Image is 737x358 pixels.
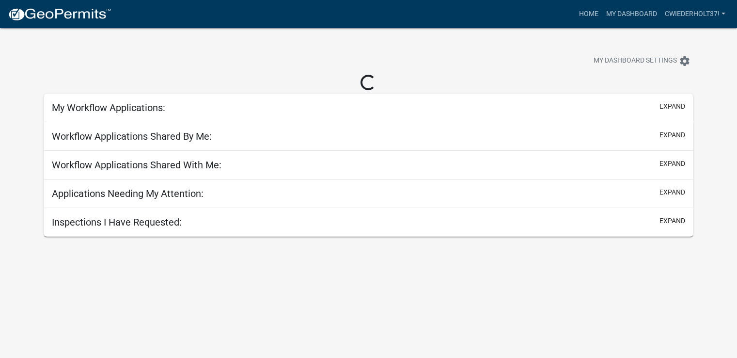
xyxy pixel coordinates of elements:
button: expand [659,187,685,197]
h5: My Workflow Applications: [52,102,165,114]
button: expand [659,216,685,226]
h5: Inspections I Have Requested: [52,216,182,228]
a: CWiederholt37! [661,5,729,23]
button: expand [659,159,685,169]
button: expand [659,101,685,112]
h5: Workflow Applications Shared With Me: [52,159,221,171]
a: My Dashboard [602,5,661,23]
button: My Dashboard Settingssettings [586,51,698,70]
span: My Dashboard Settings [594,55,677,67]
button: expand [659,130,685,140]
a: Home [575,5,602,23]
h5: Applications Needing My Attention: [52,188,204,199]
h5: Workflow Applications Shared By Me: [52,130,212,142]
i: settings [679,55,690,67]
